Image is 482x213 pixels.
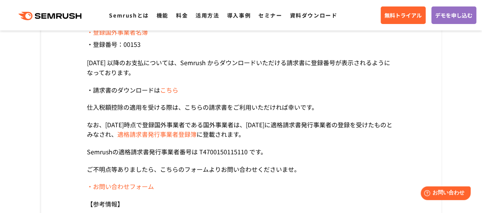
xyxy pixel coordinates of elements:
[87,165,396,175] p: ご不明点等ありましたら、こちらのフォームよりお問い合わせくださいませ。
[414,183,474,205] iframe: Help widget launcher
[258,11,282,19] a: セミナー
[435,11,472,19] span: デモを申し込む
[87,27,148,37] a: ・登録国外事業者名簿
[87,147,396,157] p: Semrushの適格請求書発行事業者番号は T4700150115110 です。
[87,102,396,112] p: 仕入税額控除の適用を受ける際は、こちらの請求書をご利用いただければ幸いです。
[431,6,476,24] a: デモを申し込む
[160,85,178,94] a: こちら
[87,38,396,50] li: ・登録番号：00153
[157,11,168,19] a: 機能
[87,182,154,191] a: ・お問い合わせフォーム
[87,120,396,139] p: なお、[DATE]時点で登録国外事業者である国外事業者は、[DATE]に適格請求書発行事業者の登録を受けたものとみなされ、 に登載されます。
[87,85,396,95] p: ・請求書のダウンロードは
[381,6,426,24] a: 無料トライアル
[384,11,422,19] span: 無料トライアル
[176,11,188,19] a: 料金
[195,11,219,19] a: 活用方法
[290,11,337,19] a: 資料ダウンロード
[109,11,149,19] a: Semrushとは
[87,199,396,209] p: 【参考情報】
[227,11,251,19] a: 導入事例
[117,130,197,139] a: 適格請求書発行事業者登録簿
[87,58,396,77] p: [DATE] 以降のお支払については、Semrush からダウンロードいただける請求書に登録番号が表示されるようになっております。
